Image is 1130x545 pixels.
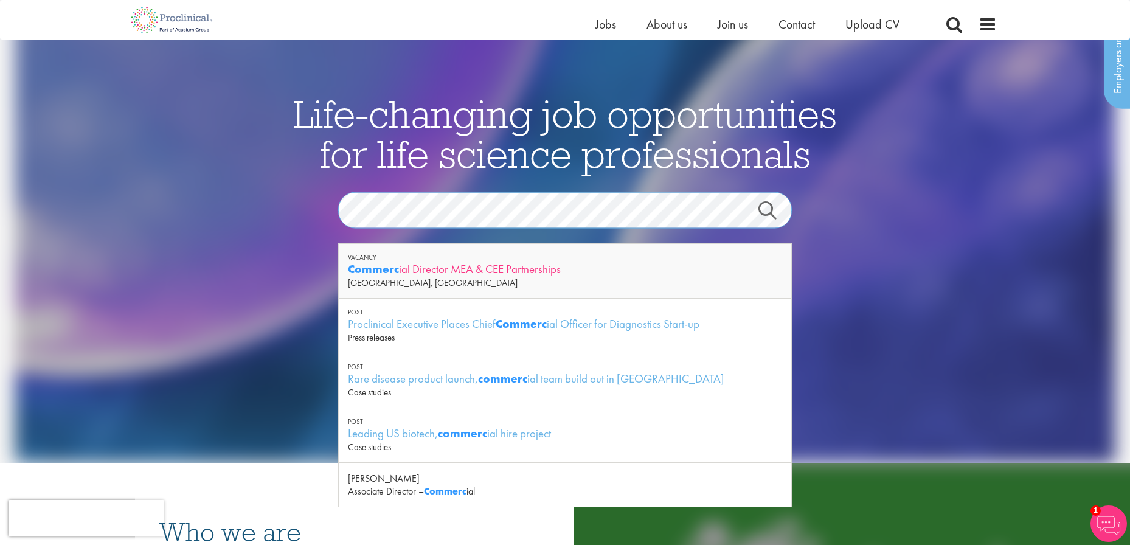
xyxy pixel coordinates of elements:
[348,262,782,277] div: ial Director MEA & CEE Partnerships
[348,332,782,344] div: Press releases
[595,16,616,32] a: Jobs
[348,308,782,316] div: Post
[348,371,782,386] div: Rare disease product launch, ial team build out in [GEOGRAPHIC_DATA]
[348,441,782,453] div: Case studies
[348,485,782,498] div: Associate Director – ial
[348,426,782,441] div: Leading US biotech, ial hire project
[348,472,782,485] div: [PERSON_NAME]
[646,16,687,32] a: About us
[293,89,837,178] span: Life-changing job opportunities for life science professionals
[348,363,782,371] div: Post
[845,16,899,32] a: Upload CV
[496,316,547,332] strong: Commerc
[478,371,527,386] strong: commerc
[778,16,815,32] a: Contact
[348,262,399,277] strong: Commerc
[749,201,801,225] a: Job search submit button
[9,500,164,536] iframe: reCAPTCHA
[1090,505,1127,542] img: Chatbot
[348,417,782,426] div: Post
[348,386,782,398] div: Case studies
[348,316,782,332] div: Proclinical Executive Places Chief ial Officer for Diagnostics Start-up
[438,426,487,441] strong: commerc
[718,16,748,32] a: Join us
[1090,505,1101,516] span: 1
[348,253,782,262] div: Vacancy
[424,485,466,498] strong: Commerc
[348,277,782,289] div: [GEOGRAPHIC_DATA], [GEOGRAPHIC_DATA]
